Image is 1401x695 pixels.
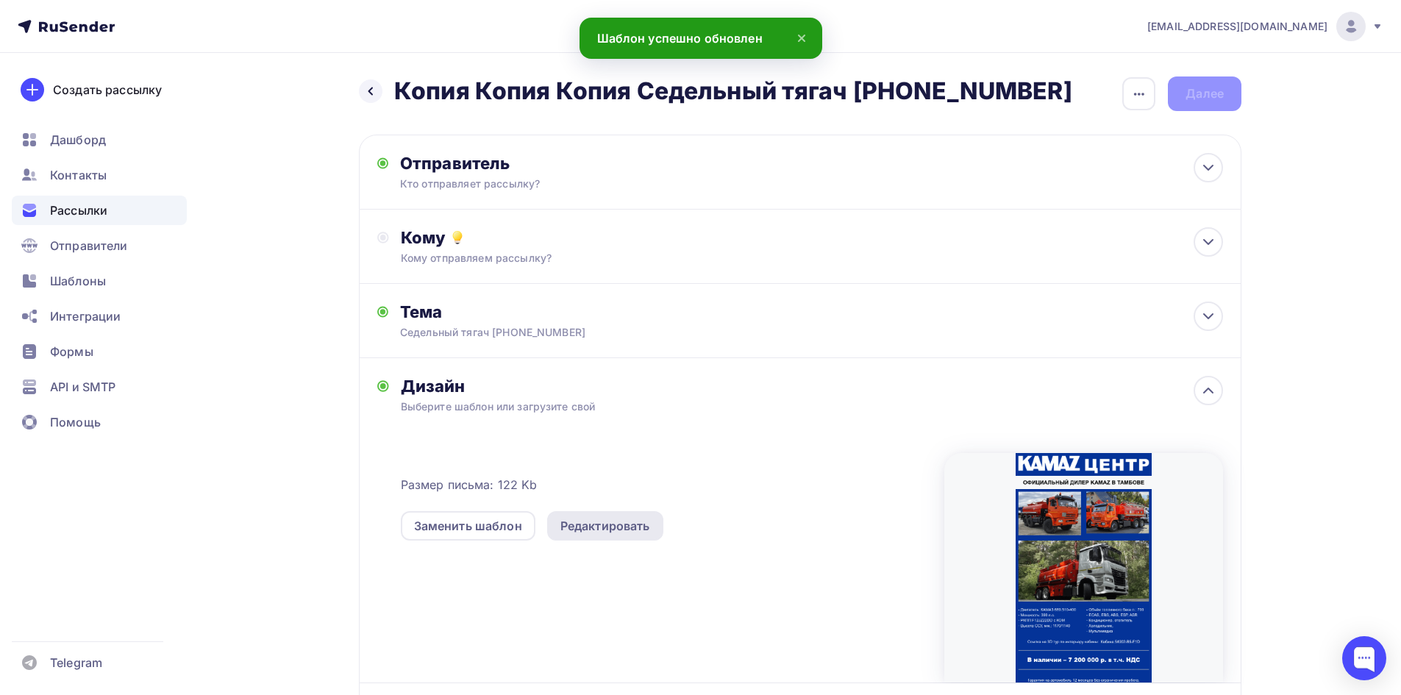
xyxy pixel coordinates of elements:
a: Формы [12,337,187,366]
h2: Копия Копия Копия Седельный тягач [PHONE_NUMBER] [394,76,1072,106]
span: Интеграции [50,307,121,325]
a: Дашборд [12,125,187,154]
span: Шаблоны [50,272,106,290]
a: Рассылки [12,196,187,225]
div: Кто отправляет рассылку? [400,177,687,191]
div: Дизайн [401,376,1223,396]
span: [EMAIL_ADDRESS][DOMAIN_NAME] [1147,19,1327,34]
span: Помощь [50,413,101,431]
span: Отправители [50,237,128,254]
div: Кому [401,227,1223,248]
span: Telegram [50,654,102,671]
span: Размер письма: 122 Kb [401,476,538,493]
a: [EMAIL_ADDRESS][DOMAIN_NAME] [1147,12,1383,41]
div: Седельный тягач [PHONE_NUMBER] [400,325,662,340]
div: Тема [400,302,691,322]
div: Заменить шаблон [414,517,522,535]
span: Контакты [50,166,107,184]
div: Редактировать [560,517,650,535]
span: API и SMTP [50,378,115,396]
div: Отправитель [400,153,719,174]
span: Рассылки [50,202,107,219]
a: Отправители [12,231,187,260]
span: Формы [50,343,93,360]
div: Кому отправляем рассылку? [401,251,1141,265]
a: Контакты [12,160,187,190]
div: Создать рассылку [53,81,162,99]
div: Выберите шаблон или загрузите свой [401,399,1141,414]
a: Шаблоны [12,266,187,296]
span: Дашборд [50,131,106,149]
